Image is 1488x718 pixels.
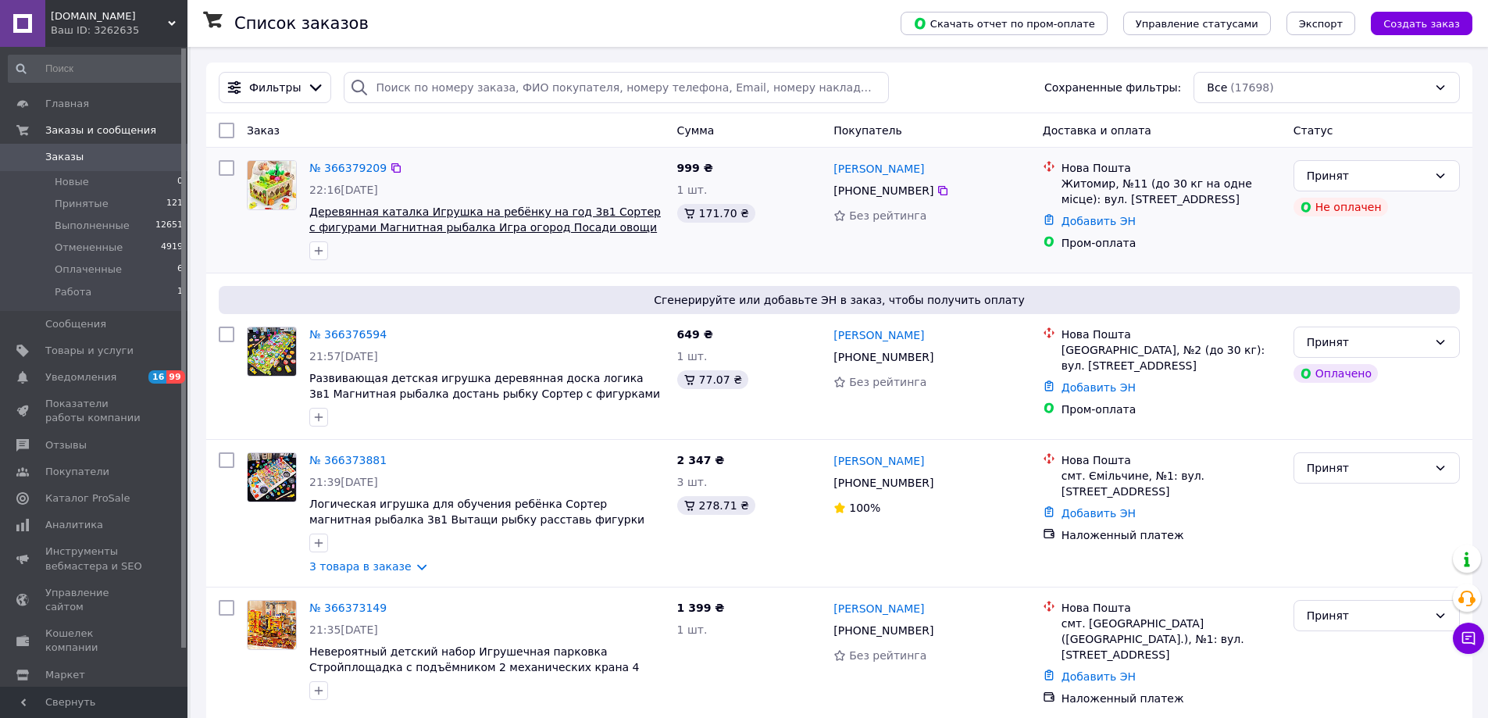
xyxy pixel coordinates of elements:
span: Новые [55,175,89,189]
span: Скачать отчет по пром-оплате [913,16,1095,30]
span: Заказ [247,124,280,137]
a: Фото товару [247,160,297,210]
a: [PERSON_NAME] [833,161,924,177]
span: Оплаченные [55,263,122,277]
span: Заказы [45,150,84,164]
span: 4919 [161,241,183,255]
span: Статус [1294,124,1333,137]
span: Без рейтинга [849,649,926,662]
div: Нова Пошта [1062,160,1281,176]
a: [PERSON_NAME] [833,601,924,616]
span: 121 [166,197,183,211]
span: 22:16[DATE] [309,184,378,196]
span: Сгенерируйте или добавьте ЭН в заказ, чтобы получить оплату [225,292,1454,308]
span: Экспорт [1299,18,1343,30]
span: Все [1207,80,1227,95]
a: Невероятный детский набор Игрушечная парковка Стройплощадка с подъёмником 2 механических крана 4 ... [309,645,640,689]
span: Сохраненные фильтры: [1044,80,1181,95]
span: Главная [45,97,89,111]
span: 6 [177,263,183,277]
span: Покупатель [833,124,902,137]
a: № 366373881 [309,454,387,466]
div: Оплачено [1294,364,1378,383]
a: 3 товара в заказе [309,560,412,573]
a: Деревянная каталка Игрушка на ребёнку на год 3в1 Сортер с фигурами Магнитная рыбалка Игра огород ... [309,205,661,234]
span: 100% [849,502,880,514]
span: 1 шт. [677,623,708,636]
input: Поиск [8,55,184,83]
span: Заказы и сообщения [45,123,156,138]
span: Аналитика [45,518,103,532]
span: Фильтры [249,80,301,95]
span: 1 шт. [677,350,708,363]
span: Каталог ProSale [45,491,130,505]
span: Отмененные [55,241,123,255]
span: Управление сайтом [45,586,145,614]
div: Нова Пошта [1062,327,1281,342]
div: Наложенный платеж [1062,527,1281,543]
a: [PERSON_NAME] [833,453,924,469]
span: 21:35[DATE] [309,623,378,636]
span: Инструменты вебмастера и SEO [45,545,145,573]
span: Отзывы [45,438,87,452]
span: 12651 [155,219,183,233]
div: Житомир, №11 (до 30 кг на одне місце): вул. [STREET_ADDRESS] [1062,176,1281,207]
div: 278.71 ₴ [677,496,755,515]
span: Кошелек компании [45,627,145,655]
span: Принятые [55,197,109,211]
div: [GEOGRAPHIC_DATA], №2 (до 30 кг): вул. [STREET_ADDRESS] [1062,342,1281,373]
span: Маркет [45,668,85,682]
span: 21:57[DATE] [309,350,378,363]
span: Выполненные [55,219,130,233]
div: 77.07 ₴ [677,370,748,389]
span: 0 [177,175,183,189]
button: Создать заказ [1371,12,1472,35]
div: Принят [1307,607,1428,624]
span: (17698) [1230,81,1273,94]
div: Принят [1307,459,1428,477]
a: № 366373149 [309,602,387,614]
span: Без рейтинга [849,209,926,222]
a: Добавить ЭН [1062,381,1136,394]
a: Логическая игрушка для обучения ребёнка Сортер магнитная рыбалка 3в1 Вытащи рыбку расставь фигурк... [309,498,644,541]
button: Чат с покупателем [1453,623,1484,654]
div: 171.70 ₴ [677,204,755,223]
span: Сообщения [45,317,106,331]
span: 1 шт. [677,184,708,196]
div: Нова Пошта [1062,600,1281,616]
h1: Список заказов [234,14,369,33]
span: Уведомления [45,370,116,384]
div: Принят [1307,167,1428,184]
a: Развивающая детская игрушка деревянная доска логика 3в1 Магнитная рыбалка достань рыбку Сортер с ... [309,372,660,416]
div: Нова Пошта [1062,452,1281,468]
span: 649 ₴ [677,328,713,341]
input: Поиск по номеру заказа, ФИО покупателя, номеру телефона, Email, номеру накладной [344,72,888,103]
a: Создать заказ [1355,16,1472,29]
span: Без рейтинга [849,376,926,388]
span: 2 347 ₴ [677,454,725,466]
div: [PHONE_NUMBER] [830,472,937,494]
a: [PERSON_NAME] [833,327,924,343]
a: Добавить ЭН [1062,507,1136,520]
span: 1 [177,285,183,299]
span: Товары и услуги [45,344,134,358]
a: Фото товару [247,452,297,502]
div: Ваш ID: 3262635 [51,23,187,38]
button: Управление статусами [1123,12,1271,35]
span: Сумма [677,124,715,137]
span: 3 шт. [677,476,708,488]
span: 99 [166,370,184,384]
a: Добавить ЭН [1062,670,1136,683]
div: Не оплачен [1294,198,1388,216]
a: Добавить ЭН [1062,215,1136,227]
div: Наложенный платеж [1062,691,1281,706]
div: [PHONE_NUMBER] [830,346,937,368]
div: [PHONE_NUMBER] [830,180,937,202]
button: Экспорт [1286,12,1355,35]
img: Фото товару [248,453,296,502]
div: [PHONE_NUMBER] [830,620,937,641]
span: imne.com.ua [51,9,168,23]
